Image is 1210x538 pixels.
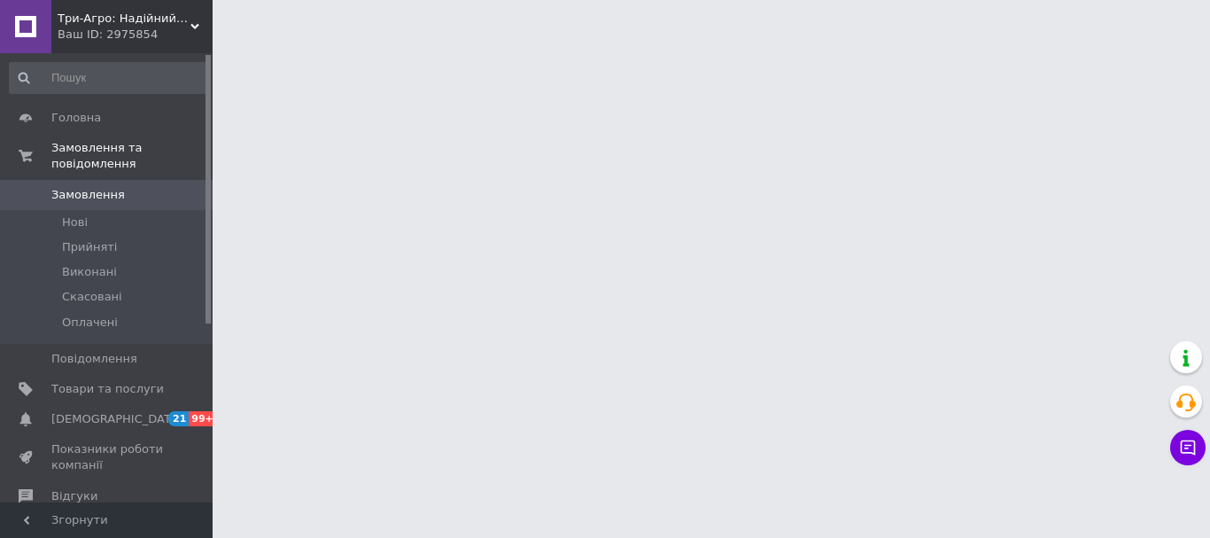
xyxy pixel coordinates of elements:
span: Товари та послуги [51,381,164,397]
span: Показники роботи компанії [51,441,164,473]
span: Оплачені [62,315,118,331]
button: Чат з покупцем [1170,430,1206,465]
div: Ваш ID: 2975854 [58,27,213,43]
span: 99+ [189,411,218,426]
span: Три-Агро: Надійний партнер для вашого саду та городу [58,11,190,27]
span: Нові [62,214,88,230]
span: 21 [168,411,189,426]
span: Головна [51,110,101,126]
span: Скасовані [62,289,122,305]
input: Пошук [9,62,209,94]
span: Відгуки [51,488,97,504]
span: Виконані [62,264,117,280]
span: Замовлення та повідомлення [51,140,213,172]
span: Прийняті [62,239,117,255]
span: [DEMOGRAPHIC_DATA] [51,411,182,427]
span: Повідомлення [51,351,137,367]
span: Замовлення [51,187,125,203]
